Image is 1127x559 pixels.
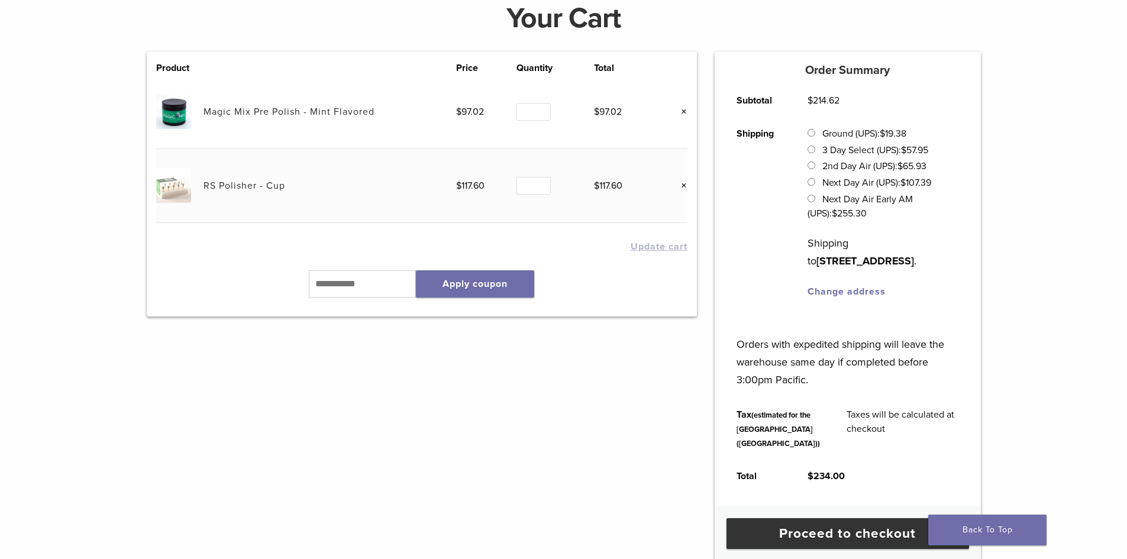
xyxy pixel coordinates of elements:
[808,234,958,270] p: Shipping to .
[808,95,839,106] bdi: 214.62
[594,61,655,75] th: Total
[808,470,813,482] span: $
[834,398,972,460] td: Taxes will be calculated at checkout
[897,160,903,172] span: $
[880,128,885,140] span: $
[156,94,191,129] img: Magic Mix Pre Polish - Mint Flavored
[832,208,837,219] span: $
[204,106,374,118] a: Magic Mix Pre Polish - Mint Flavored
[456,106,461,118] span: $
[594,180,622,192] bdi: 117.60
[156,168,191,203] img: RS Polisher - Cup
[516,61,593,75] th: Quantity
[724,117,795,308] th: Shipping
[416,270,534,298] button: Apply coupon
[724,398,834,460] th: Tax
[456,180,485,192] bdi: 117.60
[822,177,931,189] label: Next Day Air (UPS):
[456,180,461,192] span: $
[156,61,204,75] th: Product
[594,106,622,118] bdi: 97.02
[672,178,687,193] a: Remove this item
[724,84,795,117] th: Subtotal
[204,180,285,192] a: RS Polisher - Cup
[808,286,886,298] a: Change address
[594,180,599,192] span: $
[822,128,906,140] label: Ground (UPS):
[631,242,687,251] button: Update cart
[880,128,906,140] bdi: 19.38
[822,160,926,172] label: 2nd Day Air (UPS):
[897,160,926,172] bdi: 65.93
[901,144,928,156] bdi: 57.95
[715,63,981,77] h5: Order Summary
[808,95,813,106] span: $
[138,4,990,33] h1: Your Cart
[737,411,820,448] small: (estimated for the [GEOGRAPHIC_DATA] ([GEOGRAPHIC_DATA]))
[900,177,906,189] span: $
[456,61,517,75] th: Price
[594,106,599,118] span: $
[816,254,914,267] strong: [STREET_ADDRESS]
[822,144,928,156] label: 3 Day Select (UPS):
[808,193,912,219] label: Next Day Air Early AM (UPS):
[672,104,687,119] a: Remove this item
[900,177,931,189] bdi: 107.39
[724,460,795,493] th: Total
[456,106,484,118] bdi: 97.02
[737,318,958,389] p: Orders with expedited shipping will leave the warehouse same day if completed before 3:00pm Pacific.
[832,208,867,219] bdi: 255.30
[901,144,906,156] span: $
[726,518,969,549] a: Proceed to checkout
[808,470,845,482] bdi: 234.00
[928,515,1047,545] a: Back To Top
